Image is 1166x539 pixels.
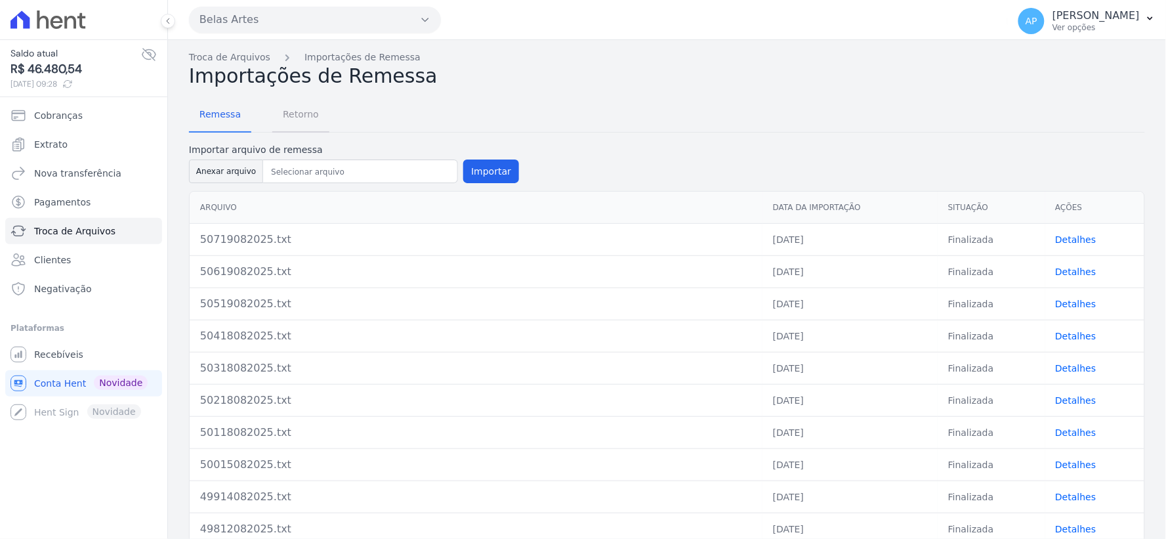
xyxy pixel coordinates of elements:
[10,78,141,90] span: [DATE] 09:28
[1056,492,1096,502] a: Detalhes
[762,352,938,384] td: [DATE]
[34,348,83,361] span: Recebíveis
[1056,427,1096,438] a: Detalhes
[189,51,1145,64] nav: Breadcrumb
[1056,363,1096,374] a: Detalhes
[5,247,162,273] a: Clientes
[10,320,157,336] div: Plataformas
[34,109,83,122] span: Cobranças
[762,255,938,288] td: [DATE]
[272,98,329,133] a: Retorno
[1045,192,1144,224] th: Ações
[10,102,157,425] nav: Sidebar
[938,255,1045,288] td: Finalizada
[5,276,162,302] a: Negativação
[1056,395,1096,406] a: Detalhes
[200,521,752,537] div: 49812082025.txt
[1056,267,1096,277] a: Detalhes
[266,164,455,180] input: Selecionar arquivo
[5,131,162,158] a: Extrato
[34,253,71,267] span: Clientes
[10,47,141,60] span: Saldo atual
[275,101,327,127] span: Retorno
[762,288,938,320] td: [DATE]
[200,360,752,376] div: 50318082025.txt
[190,192,762,224] th: Arquivo
[1056,524,1096,534] a: Detalhes
[10,60,141,78] span: R$ 46.480,54
[200,425,752,441] div: 50118082025.txt
[5,370,162,397] a: Conta Hent Novidade
[463,160,519,183] button: Importar
[189,98,251,133] a: Remessa
[1052,22,1140,33] p: Ver opções
[192,101,249,127] span: Remessa
[1056,331,1096,341] a: Detalhes
[5,189,162,215] a: Pagamentos
[200,457,752,473] div: 50015082025.txt
[200,328,752,344] div: 50418082025.txt
[1056,299,1096,309] a: Detalhes
[938,192,1045,224] th: Situação
[5,218,162,244] a: Troca de Arquivos
[938,448,1045,481] td: Finalizada
[34,377,86,390] span: Conta Hent
[34,282,92,295] span: Negativação
[189,51,270,64] a: Troca de Arquivos
[938,481,1045,513] td: Finalizada
[1052,9,1140,22] p: [PERSON_NAME]
[938,384,1045,416] td: Finalizada
[200,393,752,408] div: 50218082025.txt
[1056,460,1096,470] a: Detalhes
[938,223,1045,255] td: Finalizada
[189,64,1145,88] h2: Importações de Remessa
[938,416,1045,448] td: Finalizada
[200,296,752,312] div: 50519082025.txt
[5,102,162,129] a: Cobranças
[762,384,938,416] td: [DATE]
[938,352,1045,384] td: Finalizada
[762,481,938,513] td: [DATE]
[304,51,421,64] a: Importações de Remessa
[94,376,148,390] span: Novidade
[762,416,938,448] td: [DATE]
[5,341,162,368] a: Recebíveis
[34,196,91,209] span: Pagamentos
[189,7,441,33] button: Belas Artes
[938,288,1045,320] td: Finalizada
[200,232,752,248] div: 50719082025.txt
[1008,3,1166,39] button: AP [PERSON_NAME] Ver opções
[5,160,162,186] a: Nova transferência
[762,192,938,224] th: Data da Importação
[189,143,519,157] label: Importar arquivo de remessa
[762,223,938,255] td: [DATE]
[938,320,1045,352] td: Finalizada
[1056,234,1096,245] a: Detalhes
[34,225,115,238] span: Troca de Arquivos
[200,264,752,280] div: 50619082025.txt
[189,160,263,183] button: Anexar arquivo
[1026,16,1037,26] span: AP
[34,167,121,180] span: Nova transferência
[762,448,938,481] td: [DATE]
[200,489,752,505] div: 49914082025.txt
[34,138,68,151] span: Extrato
[762,320,938,352] td: [DATE]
